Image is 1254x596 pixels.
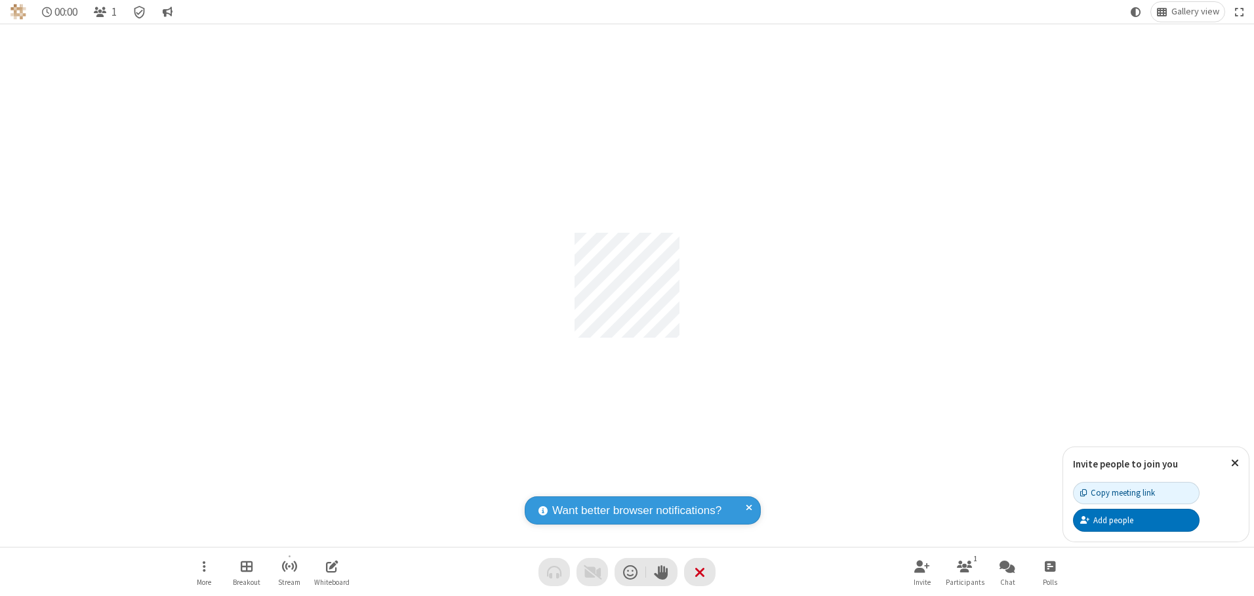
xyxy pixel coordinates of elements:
[1125,2,1146,22] button: Using system theme
[1171,7,1219,17] span: Gallery view
[111,6,117,18] span: 1
[227,553,266,591] button: Manage Breakout Rooms
[314,578,350,586] span: Whiteboard
[684,558,716,586] button: End or leave meeting
[902,553,942,591] button: Invite participants (Alt+I)
[270,553,309,591] button: Start streaming
[945,553,984,591] button: Open participant list
[312,553,352,591] button: Open shared whiteboard
[1030,553,1070,591] button: Open poll
[970,553,981,565] div: 1
[914,578,931,586] span: Invite
[1043,578,1057,586] span: Polls
[37,2,83,22] div: Timer
[1073,458,1178,470] label: Invite people to join you
[157,2,178,22] button: Conversation
[278,578,300,586] span: Stream
[1080,487,1155,499] div: Copy meeting link
[1073,509,1200,531] button: Add people
[1000,578,1015,586] span: Chat
[10,4,26,20] img: QA Selenium DO NOT DELETE OR CHANGE
[233,578,260,586] span: Breakout
[615,558,646,586] button: Send a reaction
[184,553,224,591] button: Open menu
[197,578,211,586] span: More
[1221,447,1249,479] button: Close popover
[552,502,721,519] span: Want better browser notifications?
[646,558,678,586] button: Raise hand
[1073,482,1200,504] button: Copy meeting link
[1151,2,1224,22] button: Change layout
[54,6,77,18] span: 00:00
[1230,2,1249,22] button: Fullscreen
[538,558,570,586] button: Audio problem - check your Internet connection or call by phone
[988,553,1027,591] button: Open chat
[946,578,984,586] span: Participants
[576,558,608,586] button: Video
[127,2,152,22] div: Meeting details Encryption enabled
[88,2,122,22] button: Open participant list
